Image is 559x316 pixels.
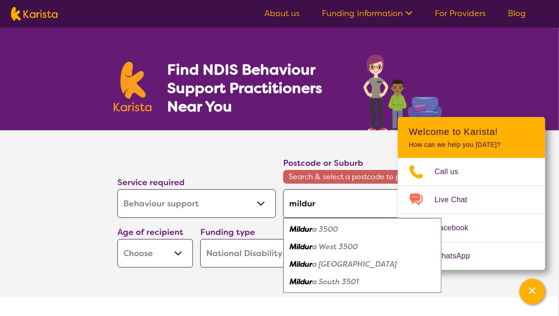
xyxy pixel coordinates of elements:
[435,165,470,179] span: Call us
[312,259,397,269] em: a [GEOGRAPHIC_DATA]
[288,238,437,256] div: Mildura West 3500
[117,227,183,238] label: Age of recipient
[398,117,545,270] div: Channel Menu
[409,126,534,137] h2: Welcome to Karista!
[361,50,445,130] img: behaviour-support
[290,277,312,287] em: Mildur
[290,242,312,252] em: Mildur
[114,62,151,111] img: Karista logo
[283,170,442,184] span: Search & select a postcode to proceed
[435,249,481,263] span: WhatsApp
[519,279,545,304] button: Channel Menu
[283,189,442,218] input: Type
[167,60,345,116] h1: Find NDIS Behaviour Support Practitioners Near You
[322,8,413,19] a: Funding Information
[435,8,486,19] a: For Providers
[11,7,58,21] img: Karista logo
[264,8,300,19] a: About us
[283,158,363,169] label: Postcode or Suburb
[312,277,359,287] em: a South 3501
[200,227,255,238] label: Funding type
[288,273,437,291] div: Mildura South 3501
[398,242,545,270] a: Web link opens in a new tab.
[288,221,437,238] div: Mildura 3500
[435,221,479,235] span: Facebook
[288,256,437,273] div: Mildura Centre Plaza 3501
[290,224,312,234] em: Mildur
[312,224,338,234] em: a 3500
[435,193,478,207] span: Live Chat
[398,158,545,270] ul: Choose channel
[117,177,185,188] label: Service required
[312,242,358,252] em: a West 3500
[508,8,526,19] a: Blog
[409,141,534,149] p: How can we help you [DATE]?
[290,259,312,269] em: Mildur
